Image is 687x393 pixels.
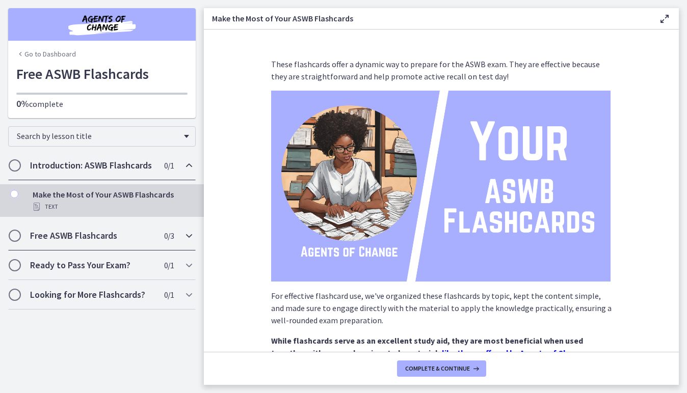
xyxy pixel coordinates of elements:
div: Text [33,201,192,213]
h2: Free ASWB Flashcards [30,230,154,242]
a: like those offered by Agents of Change. [442,348,589,358]
p: These flashcards offer a dynamic way to prepare for the ASWB exam. They are effective because the... [271,58,612,82]
strong: While flashcards serve as an excellent study aid, they are most beneficial when used together wit... [271,335,583,358]
img: Your_ASWB_Flashcards.png [271,91,611,282]
div: Make the Most of Your ASWB Flashcards [33,188,192,213]
h2: Introduction: ASWB Flashcards [30,159,154,172]
div: Search by lesson title [8,126,196,147]
span: Search by lesson title [17,131,179,141]
h3: Make the Most of Your ASWB Flashcards [212,12,642,24]
h2: Looking for More Flashcards? [30,289,154,301]
span: 0 / 1 [164,289,174,301]
h1: Free ASWB Flashcards [16,63,188,85]
span: 0 / 1 [164,259,174,271]
a: Go to Dashboard [16,49,76,59]
h2: Ready to Pass Your Exam? [30,259,154,271]
p: complete [16,98,188,110]
span: 0 / 3 [164,230,174,242]
p: For effective flashcard use, we've organized these flashcards by topic, kept the content simple, ... [271,290,612,326]
span: 0 / 1 [164,159,174,172]
button: Complete & continue [397,360,486,377]
span: Complete & continue [405,364,470,373]
span: 0% [16,98,29,109]
img: Agents of Change [41,12,163,37]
